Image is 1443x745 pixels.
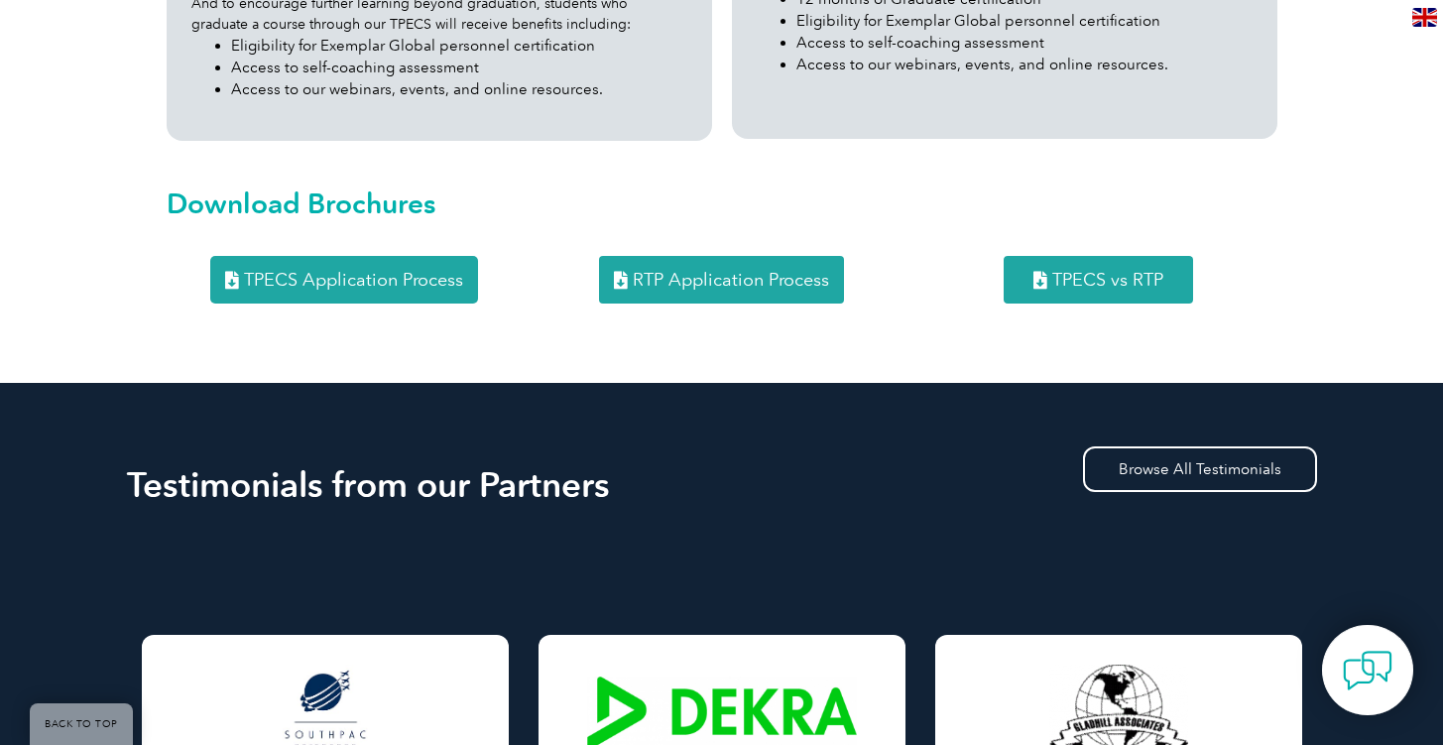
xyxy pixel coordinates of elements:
a: BACK TO TOP [30,703,133,745]
li: Access to our webinars, events, and online resources. [231,78,687,100]
span: TPECS vs RTP [1052,271,1163,289]
li: Access to our webinars, events, and online resources. [796,54,1253,75]
a: Browse All Testimonials [1083,446,1317,492]
img: en [1412,8,1437,27]
h2: Testimonials from our Partners [127,469,1317,501]
li: Access to self-coaching assessment [231,57,687,78]
a: RTP Application Process [599,256,844,304]
span: RTP Application Process [633,271,829,289]
img: contact-chat.png [1343,646,1392,695]
a: TPECS vs RTP [1004,256,1193,304]
span: TPECS Application Process [244,271,463,289]
li: Eligibility for Exemplar Global personnel certification [231,35,687,57]
h2: Download Brochures [167,187,1277,219]
li: Access to self-coaching assessment [796,32,1253,54]
a: TPECS Application Process [210,256,478,304]
li: Eligibility for Exemplar Global personnel certification [796,10,1253,32]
